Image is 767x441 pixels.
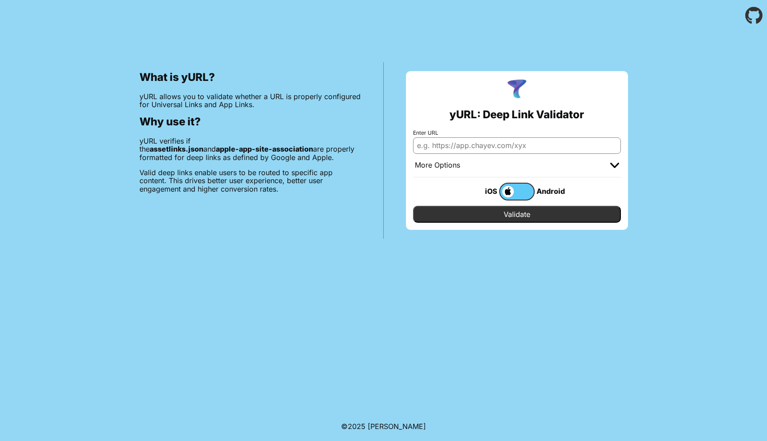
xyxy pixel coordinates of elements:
[348,422,366,431] span: 2025
[139,71,361,84] h2: What is yURL?
[505,78,529,101] img: yURL Logo
[341,412,426,441] footer: ©
[139,168,361,193] p: Valid deep links enable users to be routed to specific app content. This drives better user exper...
[139,137,361,161] p: yURL verifies if the and are properly formatted for deep links as defined by Google and Apple.
[413,130,621,136] label: Enter URL
[368,422,426,431] a: Michael Ibragimchayev's Personal Site
[216,144,313,153] b: apple-app-site-association
[139,116,361,128] h2: Why use it?
[449,108,584,121] h2: yURL: Deep Link Validator
[150,144,203,153] b: assetlinks.json
[464,185,499,197] div: iOS
[139,92,361,109] p: yURL allows you to validate whether a URL is properly configured for Universal Links and App Links.
[415,161,460,170] div: More Options
[535,185,570,197] div: Android
[610,163,619,168] img: chevron
[413,206,621,223] input: Validate
[413,137,621,153] input: e.g. https://app.chayev.com/xyx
